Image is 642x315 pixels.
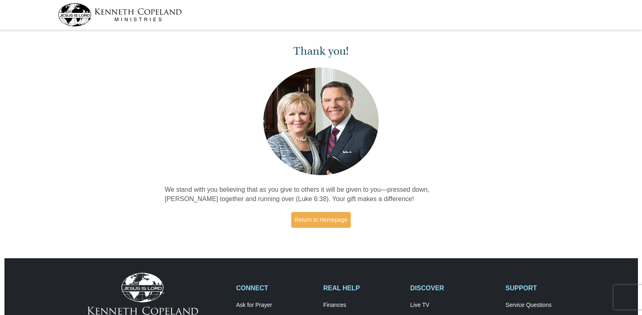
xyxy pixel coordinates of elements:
a: Ask for Prayer [236,302,315,309]
img: Kenneth and Gloria [261,66,381,177]
a: Service Questions [505,302,584,309]
h1: Thank you! [165,45,478,58]
a: Return to Homepage [291,212,351,228]
h2: CONNECT [236,284,315,292]
a: Finances [323,302,402,309]
h2: REAL HELP [323,284,402,292]
h2: DISCOVER [410,284,497,292]
a: Live TV [410,302,497,309]
img: kcm-header-logo.svg [58,3,182,26]
h2: SUPPORT [505,284,584,292]
p: We stand with you believing that as you give to others it will be given to you—pressed down, [PER... [165,185,478,204]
